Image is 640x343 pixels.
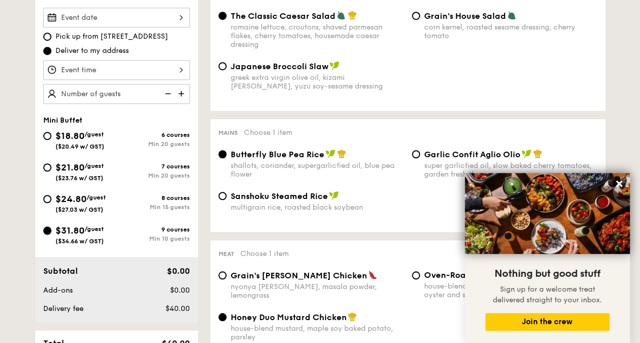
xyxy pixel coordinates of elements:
[85,162,104,169] span: /guest
[43,84,190,104] input: Number of guests
[348,11,357,20] img: icon-chef-hat.a58ddaea.svg
[87,194,106,201] span: /guest
[231,73,404,91] div: greek extra virgin olive oil, kizami [PERSON_NAME], yuzu soy-sesame dressing
[231,312,347,322] span: Honey Duo Mustard Chicken
[170,286,189,295] span: $0.00
[218,12,227,20] input: The Classic Caesar Saladromaine lettuce, croutons, shaved parmesan flakes, cherry tomatoes, house...
[55,238,104,245] span: ($34.66 w/ GST)
[231,62,328,71] span: Japanese Broccoli Slaw
[55,32,168,42] span: Pick up from [STREET_ADDRESS]
[117,140,190,148] div: Min 20 guests
[231,203,404,212] div: multigrain rice, roasted black soybean
[231,324,404,341] div: house-blend mustard, maple soy baked potato, parsley
[231,150,324,159] span: Butterfly Blue Pea Rice
[412,150,420,158] input: Garlic Confit Aglio Oliosuper garlicfied oil, slow baked cherry tomatoes, garden fresh thyme
[55,206,103,213] span: ($27.03 w/ GST)
[117,163,190,170] div: 7 courses
[43,33,51,41] input: Pick up from [STREET_ADDRESS]
[507,11,516,20] img: icon-vegetarian.fe4039eb.svg
[218,192,227,200] input: Sanshoku Steamed Ricemultigrain rice, roasted black soybean
[424,11,506,21] span: Grain's House Salad
[329,191,339,200] img: icon-vegan.f8ff3823.svg
[329,61,340,70] img: icon-vegan.f8ff3823.svg
[412,271,420,279] input: Oven-Roasted Teriyaki Chickenhouse-blend teriyaki sauce, baby bok choy, king oyster and shiitake ...
[117,226,190,233] div: 9 courses
[218,62,227,70] input: Japanese Broccoli Slawgreek extra virgin olive oil, kizami [PERSON_NAME], yuzu soy-sesame dressing
[231,271,367,280] span: Grain's [PERSON_NAME] Chicken
[231,23,404,49] div: romaine lettuce, croutons, shaved parmesan flakes, cherry tomatoes, housemade caesar dressing
[117,204,190,211] div: Min 15 guests
[117,235,190,242] div: Min 10 guests
[424,150,520,159] span: Garlic Confit Aglio Olio
[175,84,190,103] img: icon-add.58712e84.svg
[424,161,597,179] div: super garlicfied oil, slow baked cherry tomatoes, garden fresh thyme
[337,11,346,20] img: icon-vegetarian.fe4039eb.svg
[117,194,190,202] div: 8 courses
[240,249,289,258] span: Choose 1 item
[494,268,600,280] span: Nothing but good stuff
[231,11,336,21] span: The Classic Caesar Salad
[231,282,404,300] div: nyonya [PERSON_NAME], masala powder, lemongrass
[165,304,189,313] span: $40.00
[166,266,189,276] span: $0.00
[218,271,227,279] input: Grain's [PERSON_NAME] Chickennyonya [PERSON_NAME], masala powder, lemongrass
[368,270,377,279] img: icon-spicy.37a8142b.svg
[55,225,85,236] span: $31.80
[412,12,420,20] input: Grain's House Saladcorn kernel, roasted sesame dressing, cherry tomato
[337,149,346,158] img: icon-chef-hat.a58ddaea.svg
[43,195,51,203] input: $24.80/guest($27.03 w/ GST)8 coursesMin 15 guests
[244,128,292,137] span: Choose 1 item
[43,8,190,27] input: Event date
[43,47,51,55] input: Deliver to my address
[218,250,234,258] span: Meat
[43,60,190,80] input: Event time
[485,313,609,331] button: Join the crew
[55,46,129,56] span: Deliver to my address
[55,175,103,182] span: ($23.76 w/ GST)
[55,143,104,150] span: ($20.49 w/ GST)
[348,312,357,321] img: icon-chef-hat.a58ddaea.svg
[43,163,51,171] input: $21.80/guest($23.76 w/ GST)7 coursesMin 20 guests
[424,23,597,40] div: corn kernel, roasted sesame dressing, cherry tomato
[325,149,336,158] img: icon-vegan.f8ff3823.svg
[218,150,227,158] input: Butterfly Blue Pea Riceshallots, coriander, supergarlicfied oil, blue pea flower
[85,131,104,138] span: /guest
[85,225,104,233] span: /guest
[521,149,532,158] img: icon-vegan.f8ff3823.svg
[493,285,602,304] span: Sign up for a welcome treat delivered straight to your inbox.
[43,304,84,313] span: Delivery fee
[55,162,85,173] span: $21.80
[117,172,190,179] div: Min 20 guests
[218,129,238,136] span: Mains
[43,266,78,276] span: Subtotal
[43,116,82,125] span: Mini Buffet
[159,84,175,103] img: icon-reduce.1d2dbef1.svg
[424,282,597,299] div: house-blend teriyaki sauce, baby bok choy, king oyster and shiitake mushrooms
[611,176,627,192] button: Close
[43,286,73,295] span: Add-ons
[231,161,404,179] div: shallots, coriander, supergarlicfied oil, blue pea flower
[465,173,630,254] img: DSC07876-Edit02-Large.jpeg
[55,130,85,141] span: $18.80
[55,193,87,205] span: $24.80
[43,132,51,140] input: $18.80/guest($20.49 w/ GST)6 coursesMin 20 guests
[218,313,227,321] input: Honey Duo Mustard Chickenhouse-blend mustard, maple soy baked potato, parsley
[231,191,328,201] span: Sanshoku Steamed Rice
[43,226,51,235] input: $31.80/guest($34.66 w/ GST)9 coursesMin 10 guests
[424,270,555,280] span: Oven-Roasted Teriyaki Chicken
[533,149,542,158] img: icon-chef-hat.a58ddaea.svg
[117,131,190,138] div: 6 courses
